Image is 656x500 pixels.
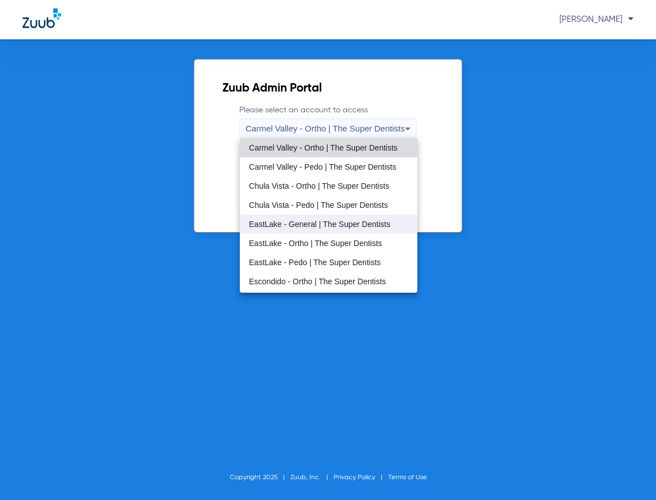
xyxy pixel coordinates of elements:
[249,220,390,228] span: EastLake - General | The Super Dentists
[249,258,381,266] span: EastLake - Pedo | The Super Dentists
[249,182,389,190] span: Chula Vista - Ortho | The Super Dentists
[249,163,396,171] span: Carmel Valley - Pedo | The Super Dentists
[249,201,388,209] span: Chula Vista - Pedo | The Super Dentists
[600,446,656,500] iframe: Chat Widget
[249,144,398,152] span: Carmel Valley - Ortho | The Super Dentists
[249,239,382,247] span: EastLake - Ortho | The Super Dentists
[249,278,386,285] span: Escondido - Ortho | The Super Dentists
